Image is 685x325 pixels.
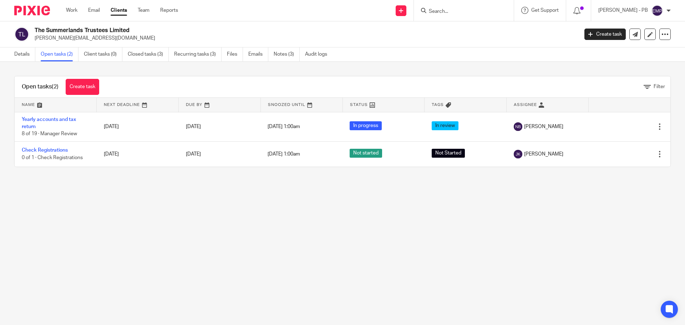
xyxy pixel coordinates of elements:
[350,121,382,130] span: In progress
[524,123,563,130] span: [PERSON_NAME]
[186,152,201,157] span: [DATE]
[514,122,522,131] img: svg%3E
[97,112,179,141] td: [DATE]
[22,117,76,129] a: Yearly accounts and tax return
[22,131,77,136] span: 8 of 19 · Manager Review
[35,27,466,34] h2: The Summerlands Trustees Limited
[248,47,268,61] a: Emails
[268,152,300,157] span: [DATE] 1:00am
[432,103,444,107] span: Tags
[22,83,59,91] h1: Open tasks
[174,47,222,61] a: Recurring tasks (3)
[14,27,29,42] img: svg%3E
[160,7,178,14] a: Reports
[531,8,559,13] span: Get Support
[227,47,243,61] a: Files
[305,47,333,61] a: Audit logs
[350,103,368,107] span: Status
[584,29,626,40] a: Create task
[274,47,300,61] a: Notes (3)
[66,79,99,95] a: Create task
[350,149,382,158] span: Not started
[138,7,149,14] a: Team
[88,7,100,14] a: Email
[52,84,59,90] span: (2)
[268,103,305,107] span: Snoozed Until
[22,155,83,160] span: 0 of 1 · Check Registrations
[66,7,77,14] a: Work
[432,121,458,130] span: In review
[84,47,122,61] a: Client tasks (0)
[651,5,663,16] img: svg%3E
[14,47,35,61] a: Details
[186,124,201,129] span: [DATE]
[111,7,127,14] a: Clients
[524,151,563,158] span: [PERSON_NAME]
[598,7,648,14] p: [PERSON_NAME] - PB
[22,148,68,153] a: Check Registrations
[432,149,465,158] span: Not Started
[268,124,300,129] span: [DATE] 1:00am
[14,6,50,15] img: Pixie
[41,47,78,61] a: Open tasks (2)
[35,35,574,42] p: [PERSON_NAME][EMAIL_ADDRESS][DOMAIN_NAME]
[514,150,522,158] img: svg%3E
[654,84,665,89] span: Filter
[97,141,179,167] td: [DATE]
[428,9,492,15] input: Search
[128,47,169,61] a: Closed tasks (3)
